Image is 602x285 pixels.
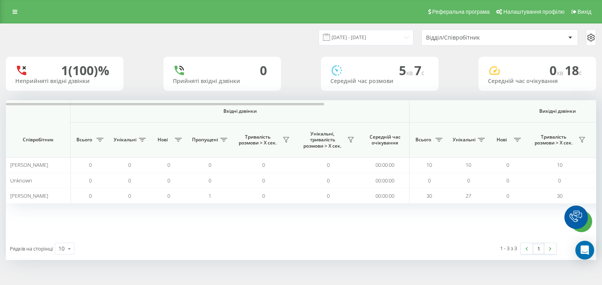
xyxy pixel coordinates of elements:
[91,108,389,114] span: Вхідні дзвінки
[533,243,544,254] a: 1
[128,192,131,199] span: 0
[327,192,330,199] span: 0
[565,62,582,79] span: 18
[327,161,330,168] span: 0
[413,137,433,143] span: Всього
[260,63,267,78] div: 0
[492,137,511,143] span: Нові
[467,177,470,184] span: 0
[361,157,410,173] td: 00:00:00
[89,192,92,199] span: 0
[89,177,92,184] span: 0
[15,78,114,85] div: Неприйняті вхідні дзвінки
[414,62,424,79] span: 7
[399,62,414,79] span: 5
[428,177,431,184] span: 0
[209,192,211,199] span: 1
[262,177,265,184] span: 0
[173,78,272,85] div: Прийняті вхідні дзвінки
[262,161,265,168] span: 0
[557,161,562,168] span: 10
[406,69,414,77] span: хв
[557,192,562,199] span: 30
[466,161,471,168] span: 10
[466,192,471,199] span: 27
[330,78,429,85] div: Середній час розмови
[506,177,509,184] span: 0
[426,161,432,168] span: 10
[153,137,172,143] span: Нові
[13,137,63,143] span: Співробітник
[426,192,432,199] span: 30
[10,192,48,199] span: [PERSON_NAME]
[453,137,475,143] span: Унікальні
[10,161,48,168] span: [PERSON_NAME]
[579,69,582,77] span: c
[128,161,131,168] span: 0
[426,34,520,41] div: Відділ/Співробітник
[74,137,94,143] span: Всього
[361,173,410,188] td: 00:00:00
[10,177,32,184] span: Unknown
[558,177,561,184] span: 0
[209,177,211,184] span: 0
[300,131,345,149] span: Унікальні, тривалість розмови > Х сек.
[506,192,509,199] span: 0
[114,137,136,143] span: Унікальні
[531,134,576,146] span: Тривалість розмови > Х сек.
[432,9,490,15] span: Реферальна програма
[128,177,131,184] span: 0
[89,161,92,168] span: 0
[500,244,517,252] div: 1 - 3 з 3
[10,245,53,252] span: Рядків на сторінці
[167,192,170,199] span: 0
[557,69,565,77] span: хв
[421,69,424,77] span: c
[578,9,591,15] span: Вихід
[262,192,265,199] span: 0
[503,9,564,15] span: Налаштування профілю
[575,241,594,260] div: Open Intercom Messenger
[361,188,410,204] td: 00:00:00
[61,63,109,78] div: 1 (100)%
[327,177,330,184] span: 0
[58,245,65,253] div: 10
[549,62,565,79] span: 0
[488,78,587,85] div: Середній час очікування
[506,161,509,168] span: 0
[235,134,280,146] span: Тривалість розмови > Х сек.
[209,161,211,168] span: 0
[366,134,403,146] span: Середній час очікування
[167,177,170,184] span: 0
[192,137,218,143] span: Пропущені
[167,161,170,168] span: 0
